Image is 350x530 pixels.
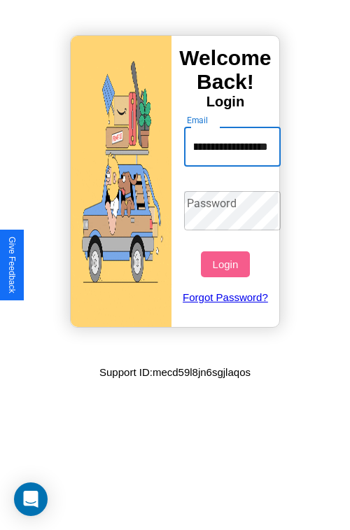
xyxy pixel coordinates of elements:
div: Open Intercom Messenger [14,482,48,516]
h4: Login [171,94,279,110]
img: gif [71,36,171,327]
div: Give Feedback [7,237,17,293]
button: Login [201,251,249,277]
h3: Welcome Back! [171,46,279,94]
p: Support ID: mecd59l8jn6sgjlaqos [99,363,251,382]
label: Email [187,114,209,126]
a: Forgot Password? [177,277,274,317]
